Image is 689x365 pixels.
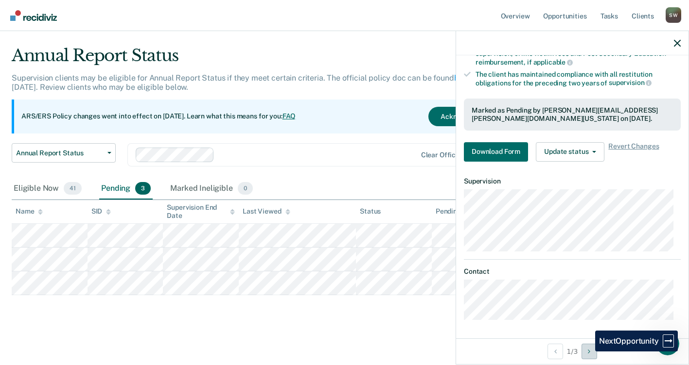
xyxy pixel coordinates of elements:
span: applicable [533,58,573,66]
button: Next Opportunity [582,344,597,359]
div: Pending [99,178,153,199]
dt: Supervision [464,177,681,185]
span: Revert Changes [608,142,659,162]
div: SID [91,207,111,216]
p: ARS/ERS Policy changes went into effect on [DATE]. Learn what this means for you: [21,112,296,121]
div: Marked as Pending by [PERSON_NAME][EMAIL_ADDRESS][PERSON_NAME][DOMAIN_NAME][US_STATE] on [DATE]. [472,106,673,123]
span: 3 [135,182,151,195]
a: Navigate to form link [464,142,532,162]
div: Eligible Now [12,178,84,199]
div: Annual Report Status [12,46,529,73]
button: Acknowledge & Close [428,107,521,126]
a: here [454,73,470,83]
button: Previous Opportunity [548,344,563,359]
div: Pending for [436,207,481,216]
button: Download Form [464,142,528,162]
div: Status [360,207,381,216]
span: 0 [238,182,253,195]
span: 41 [64,182,82,195]
div: 1 / 3 [456,338,689,364]
span: Annual Report Status [16,149,104,157]
p: Supervision clients may be eligible for Annual Report Status if they meet certain criteria. The o... [12,73,501,92]
a: FAQ [283,112,296,120]
span: supervision [609,79,652,86]
dt: Contact [464,267,681,276]
button: Update status [536,142,604,162]
div: S W [666,7,681,23]
img: Recidiviz [10,10,57,21]
div: Supervision End Date [167,203,235,220]
div: Name [16,207,43,216]
button: Profile dropdown button [666,7,681,23]
div: Clear officers [421,151,466,159]
div: Last Viewed [243,207,290,216]
iframe: Intercom live chat [656,332,679,355]
div: The client has maintained compliance with all restitution obligations for the preceding two years of [476,70,681,87]
div: Marked Ineligible [168,178,255,199]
